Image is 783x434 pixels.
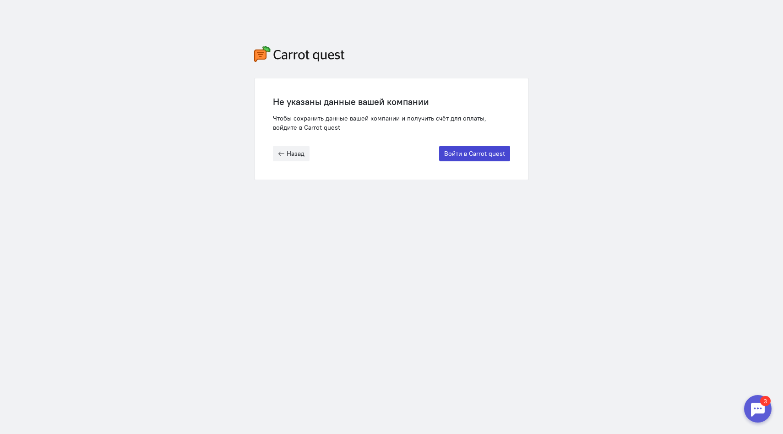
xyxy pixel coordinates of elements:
img: carrot-quest-logo.svg [254,46,345,62]
span: Назад [287,149,304,158]
div: Чтобы сохранить данные вашей компании и получить счёт для оплаты, войдите в Carrot quest [273,114,510,132]
button: Войти в Carrot quest [439,146,510,161]
button: Назад [273,146,310,161]
div: Не указаны данные вашей компании [273,97,510,107]
div: 3 [21,5,31,16]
